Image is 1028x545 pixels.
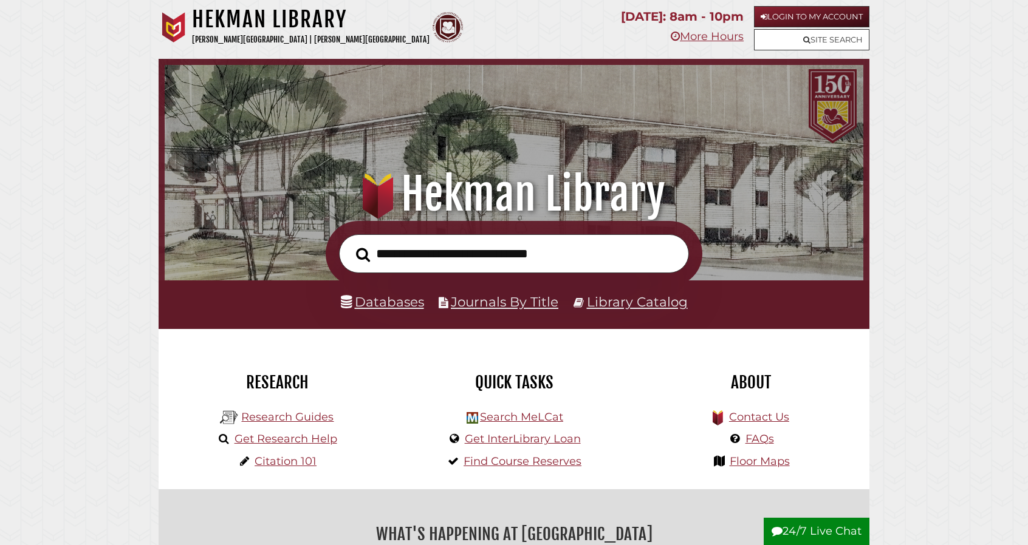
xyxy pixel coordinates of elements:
a: Databases [341,294,424,310]
a: Get InterLibrary Loan [465,432,581,445]
h1: Hekman Library [180,168,848,221]
a: Citation 101 [255,455,317,468]
h2: Quick Tasks [405,372,623,393]
h2: About [642,372,860,393]
img: Hekman Library Logo [220,408,238,427]
img: Calvin Theological Seminary [433,12,463,42]
a: Find Course Reserves [464,455,581,468]
h1: Hekman Library [192,6,430,33]
a: Search MeLCat [480,410,563,424]
a: Journals By Title [451,294,558,310]
i: Search [356,247,370,262]
a: Contact Us [729,410,789,424]
p: [DATE]: 8am - 10pm [621,6,744,27]
a: Research Guides [241,410,334,424]
a: More Hours [671,30,744,43]
img: Hekman Library Logo [467,412,478,424]
a: Floor Maps [730,455,790,468]
img: Calvin University [159,12,189,42]
a: Site Search [754,29,869,50]
a: Library Catalog [587,294,688,310]
a: FAQs [745,432,774,445]
a: Get Research Help [235,432,337,445]
h2: Research [168,372,386,393]
button: Search [350,244,376,266]
p: [PERSON_NAME][GEOGRAPHIC_DATA] | [PERSON_NAME][GEOGRAPHIC_DATA] [192,33,430,47]
a: Login to My Account [754,6,869,27]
